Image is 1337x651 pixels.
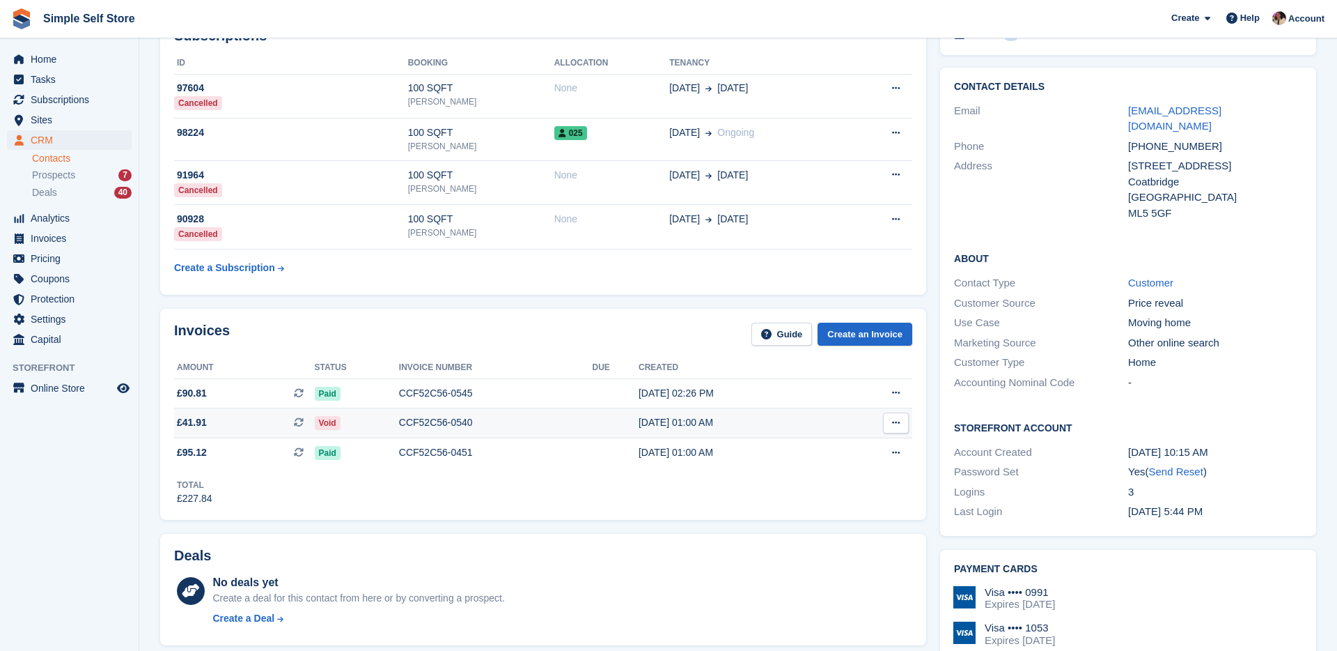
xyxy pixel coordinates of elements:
[118,169,132,181] div: 7
[1128,190,1302,206] div: [GEOGRAPHIC_DATA]
[212,611,274,626] div: Create a Deal
[953,586,976,608] img: Visa Logo
[954,355,1128,371] div: Customer Type
[1171,11,1199,25] span: Create
[7,309,132,329] a: menu
[7,289,132,309] a: menu
[954,335,1128,351] div: Marketing Source
[1128,296,1302,312] div: Price reveal
[1128,484,1302,500] div: 3
[7,330,132,349] a: menu
[954,484,1128,500] div: Logins
[7,229,132,248] a: menu
[32,186,57,199] span: Deals
[7,269,132,289] a: menu
[174,261,275,275] div: Create a Subscription
[717,127,754,138] span: Ongoing
[954,375,1128,391] div: Accounting Nominal Code
[7,249,132,268] a: menu
[1272,11,1286,25] img: Scott McCutcheon
[174,52,408,75] th: ID
[985,598,1055,611] div: Expires [DATE]
[954,158,1128,221] div: Address
[554,126,587,140] span: 025
[13,361,139,375] span: Storefront
[954,139,1128,155] div: Phone
[1128,464,1302,480] div: Yes
[639,445,836,460] div: [DATE] 01:00 AM
[1128,139,1302,155] div: [PHONE_NUMBER]
[954,464,1128,480] div: Password Set
[408,227,554,239] div: [PERSON_NAME]
[174,227,222,241] div: Cancelled
[31,49,114,69] span: Home
[1128,355,1302,371] div: Home
[1148,466,1203,477] a: Send Reset
[315,387,341,401] span: Paid
[174,357,315,379] th: Amount
[174,548,211,564] h2: Deals
[669,52,850,75] th: Tenancy
[399,357,593,379] th: Invoice number
[174,96,222,110] div: Cancelled
[399,445,593,460] div: CCF52C56-0451
[1128,445,1302,461] div: [DATE] 10:15 AM
[31,309,114,329] span: Settings
[1128,206,1302,222] div: ML5 5GF
[7,130,132,150] a: menu
[177,415,207,430] span: £41.91
[1128,335,1302,351] div: Other online search
[32,168,132,183] a: Prospects 7
[114,187,132,199] div: 40
[554,81,670,95] div: None
[954,420,1302,434] h2: Storefront Account
[954,504,1128,520] div: Last Login
[31,330,114,349] span: Capital
[31,70,114,89] span: Tasks
[954,275,1128,291] div: Contact Type
[177,479,212,491] div: Total
[554,52,670,75] th: Allocation
[669,212,700,227] span: [DATE]
[408,212,554,227] div: 100 SQFT
[1128,105,1221,132] a: [EMAIL_ADDRESS][DOMAIN_NAME]
[32,185,132,200] a: Deals 40
[32,152,132,165] a: Contacts
[177,445,207,460] span: £95.12
[177,386,207,401] span: £90.81
[408,95,554,108] div: [PERSON_NAME]
[7,49,132,69] a: menu
[174,323,230,346] h2: Invoices
[31,208,114,228] span: Analytics
[408,168,554,183] div: 100 SQFT
[7,110,132,130] a: menu
[31,90,114,109] span: Subscriptions
[1128,158,1302,174] div: [STREET_ADDRESS]
[174,168,408,183] div: 91964
[31,269,114,289] span: Coupons
[31,110,114,130] span: Sites
[11,8,32,29] img: stora-icon-8386f47178a22dfd0bd8f6a31ec36ba5ce8667c1dd55bd0f319d3a0aa187defe.svg
[985,634,1055,647] div: Expires [DATE]
[408,140,554,153] div: [PERSON_NAME]
[212,591,504,606] div: Create a deal for this contact from here or by converting a prospect.
[38,7,141,30] a: Simple Self Store
[593,357,639,379] th: Due
[1288,12,1324,26] span: Account
[639,357,836,379] th: Created
[408,81,554,95] div: 100 SQFT
[1128,174,1302,190] div: Coatbridge
[399,415,593,430] div: CCF52C56-0540
[985,586,1055,599] div: Visa •••• 0991
[717,81,748,95] span: [DATE]
[31,289,114,309] span: Protection
[1128,375,1302,391] div: -
[639,415,836,430] div: [DATE] 01:00 AM
[408,183,554,195] div: [PERSON_NAME]
[7,378,132,398] a: menu
[212,574,504,591] div: No deals yet
[399,386,593,401] div: CCF52C56-0545
[554,168,670,183] div: None
[1128,315,1302,331] div: Moving home
[174,183,222,197] div: Cancelled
